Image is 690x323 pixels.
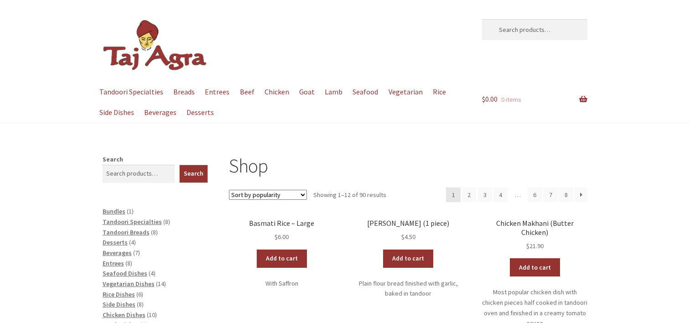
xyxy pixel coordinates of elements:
a: Vegetarian [384,82,427,102]
a: Page 4 [493,188,508,202]
a: Breads [169,82,199,102]
a: Page 2 [462,188,477,202]
a: Rice [428,82,450,102]
nav: Primary Navigation [103,82,461,123]
a: Seafood Dishes [103,269,147,277]
a: Add to cart: “Chicken Makhani (Butter Chicken)” [510,258,560,276]
a: Bundles [103,207,125,215]
a: Chicken [260,82,293,102]
nav: Product Pagination [446,188,587,202]
a: $0.00 0 items [482,82,587,117]
a: Add to cart: “Basmati Rice - Large” [257,250,307,268]
span: 8 [139,300,142,308]
span: … [509,188,526,202]
a: Page 7 [543,188,558,202]
a: Seafood [348,82,383,102]
a: Side Dishes [95,102,139,123]
a: Beverages [103,249,132,257]
a: Goat [295,82,319,102]
span: Page 1 [446,188,461,202]
h2: Chicken Makhani (Butter Chicken) [482,219,587,237]
input: Search products… [103,165,175,183]
input: Search products… [482,19,587,40]
a: Chicken Makhani (Butter Chicken) $21.90 [482,219,587,251]
a: Rice Dishes [103,290,135,298]
a: Page 8 [559,188,574,202]
span: 0 items [501,95,521,104]
span: 7 [135,249,138,257]
a: Add to cart: “Garlic Naan (1 piece)” [383,250,433,268]
a: Lamb [321,82,347,102]
span: 8 [127,259,130,267]
select: Shop order [229,190,307,200]
span: 8 [165,218,168,226]
h2: [PERSON_NAME] (1 piece) [356,219,461,228]
p: Showing 1–12 of 90 results [313,188,386,202]
a: Side Dishes [103,300,135,308]
a: Vegetarian Dishes [103,280,155,288]
a: Page 3 [477,188,492,202]
a: Desserts [182,102,218,123]
span: $ [275,233,278,241]
span: 4 [131,238,134,246]
button: Search [179,165,208,183]
span: 1 [129,207,132,215]
a: Entrees [201,82,234,102]
span: 10 [149,311,155,319]
span: 8 [153,228,156,236]
a: Tandoori Breads [103,228,150,236]
a: Basmati Rice – Large $6.00 [229,219,334,242]
p: With Saffron [229,278,334,289]
a: Page 6 [528,188,542,202]
bdi: 4.50 [401,233,415,241]
label: Search [103,155,123,163]
a: → [575,188,587,202]
h1: Shop [229,154,587,177]
span: 14 [158,280,164,288]
a: Beverages [140,102,181,123]
a: Beef [235,82,259,102]
bdi: 21.90 [526,242,544,250]
p: Plain flour bread finished with garlic, baked in tandoor [356,278,461,299]
span: 4 [150,269,154,277]
a: Entrees [103,259,124,267]
bdi: 6.00 [275,233,289,241]
span: 6 [138,290,141,298]
a: Tandoori Specialties [95,82,168,102]
span: $ [482,94,485,104]
a: Desserts [103,238,128,246]
span: 0.00 [482,94,498,104]
a: Chicken Dishes [103,311,145,319]
a: Tandoori Specialties [103,218,162,226]
span: $ [526,242,529,250]
span: $ [401,233,405,241]
a: [PERSON_NAME] (1 piece) $4.50 [356,219,461,242]
h2: Basmati Rice – Large [229,219,334,228]
img: Dickson | Taj Agra Indian Restaurant [103,19,208,72]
